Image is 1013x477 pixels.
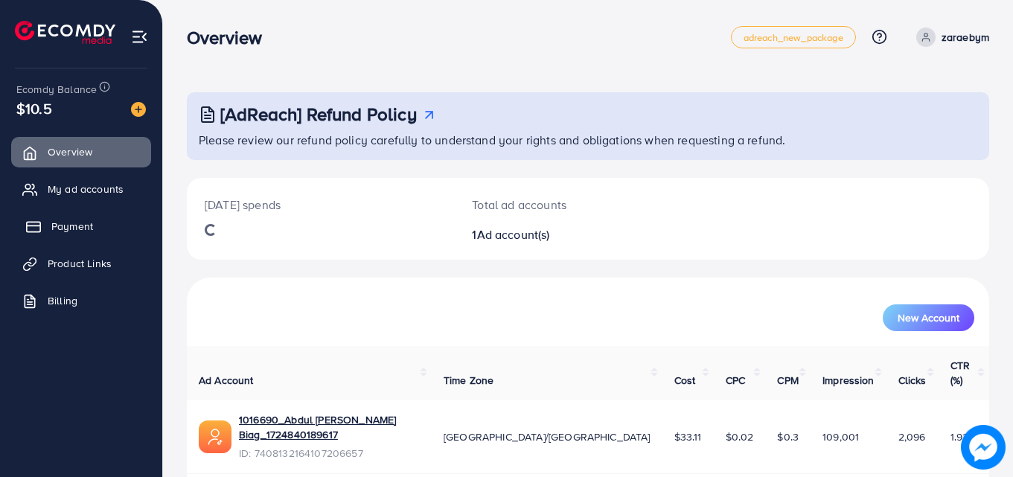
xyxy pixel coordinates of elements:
[48,182,124,196] span: My ad accounts
[674,429,702,444] span: $33.11
[777,373,798,388] span: CPM
[898,313,959,323] span: New Account
[726,373,745,388] span: CPC
[220,103,417,125] h3: [AdReach] Refund Policy
[187,27,274,48] h3: Overview
[11,174,151,204] a: My ad accounts
[942,28,989,46] p: zaraebym
[472,228,637,242] h2: 1
[48,256,112,271] span: Product Links
[16,97,52,119] span: $10.5
[51,219,93,234] span: Payment
[48,293,77,308] span: Billing
[822,429,859,444] span: 109,001
[477,226,550,243] span: Ad account(s)
[898,429,926,444] span: 2,096
[950,429,969,444] span: 1.92
[444,373,493,388] span: Time Zone
[961,425,1006,470] img: image
[199,373,254,388] span: Ad Account
[131,102,146,117] img: image
[883,304,974,331] button: New Account
[48,144,92,159] span: Overview
[898,373,927,388] span: Clicks
[199,131,980,149] p: Please review our refund policy carefully to understand your rights and obligations when requesti...
[777,429,799,444] span: $0.3
[744,33,843,42] span: adreach_new_package
[444,429,651,444] span: [GEOGRAPHIC_DATA]/[GEOGRAPHIC_DATA]
[15,21,115,44] img: logo
[726,429,754,444] span: $0.02
[131,28,148,45] img: menu
[205,196,436,214] p: [DATE] spends
[910,28,989,47] a: zaraebym
[731,26,856,48] a: adreach_new_package
[11,249,151,278] a: Product Links
[199,420,231,453] img: ic-ads-acc.e4c84228.svg
[822,373,875,388] span: Impression
[239,412,420,443] a: 1016690_Abdul [PERSON_NAME] Biag_1724840189617
[11,286,151,316] a: Billing
[239,446,420,461] span: ID: 7408132164107206657
[950,358,970,388] span: CTR (%)
[16,82,97,97] span: Ecomdy Balance
[674,373,696,388] span: Cost
[11,137,151,167] a: Overview
[472,196,637,214] p: Total ad accounts
[11,211,151,241] a: Payment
